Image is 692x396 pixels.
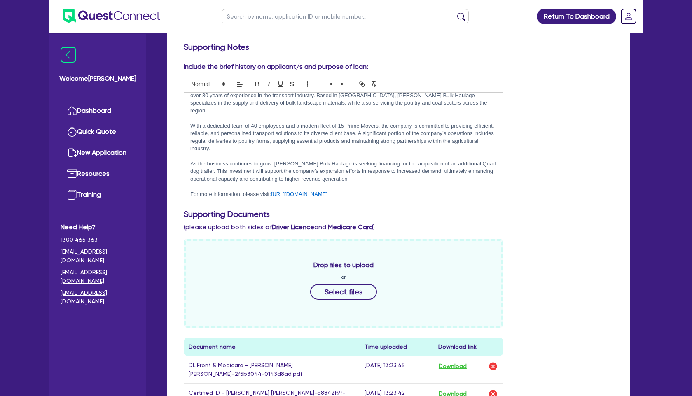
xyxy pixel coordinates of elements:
input: Search by name, application ID or mobile number... [222,9,469,23]
span: (please upload both sides of and ) [184,223,375,231]
th: Time uploaded [360,338,433,356]
a: Quick Quote [61,121,135,142]
a: [EMAIL_ADDRESS][DOMAIN_NAME] [61,289,135,306]
img: delete-icon [488,361,498,371]
th: Download link [433,338,503,356]
img: training [67,190,77,200]
th: Document name [184,338,360,356]
p: As the business continues to grow, [PERSON_NAME] Bulk Haulage is seeking financing for the acquis... [190,160,497,183]
td: DL Front & Medicare - [PERSON_NAME] [PERSON_NAME]-2f5b3044-0143d8ad.pdf [184,356,360,384]
span: 1300 465 363 [61,235,135,244]
a: [URL][DOMAIN_NAME] [271,191,327,197]
b: Medicare Card [328,223,373,231]
span: Drop files to upload [313,260,374,270]
p: For more information, please visit: [190,191,497,198]
span: Need Help? [61,222,135,232]
b: Driver Licence [272,223,314,231]
h3: Supporting Documents [184,209,614,219]
p: With a dedicated team of 40 employees and a modern fleet of 15 Prime Movers, the company is commi... [190,122,497,153]
a: [EMAIL_ADDRESS][DOMAIN_NAME] [61,247,135,265]
td: [DATE] 13:23:45 [360,356,433,384]
img: icon-menu-close [61,47,76,63]
a: New Application [61,142,135,163]
img: quick-quote [67,127,77,137]
a: Training [61,184,135,205]
img: quest-connect-logo-blue [63,9,160,23]
label: Include the brief history on applicant/s and purpose of loan: [184,62,368,72]
h3: Supporting Notes [184,42,614,52]
span: or [341,273,346,281]
a: [EMAIL_ADDRESS][DOMAIN_NAME] [61,268,135,285]
button: Select files [310,284,377,300]
img: new-application [67,148,77,158]
p: [PERSON_NAME] and [PERSON_NAME] proudly own and operate , a family-run business with over 30 year... [190,84,497,115]
button: Download [438,361,467,372]
a: Resources [61,163,135,184]
a: Dashboard [61,100,135,121]
a: Dropdown toggle [618,6,639,27]
a: Return To Dashboard [537,9,616,24]
span: Welcome [PERSON_NAME] [59,74,136,84]
img: resources [67,169,77,179]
